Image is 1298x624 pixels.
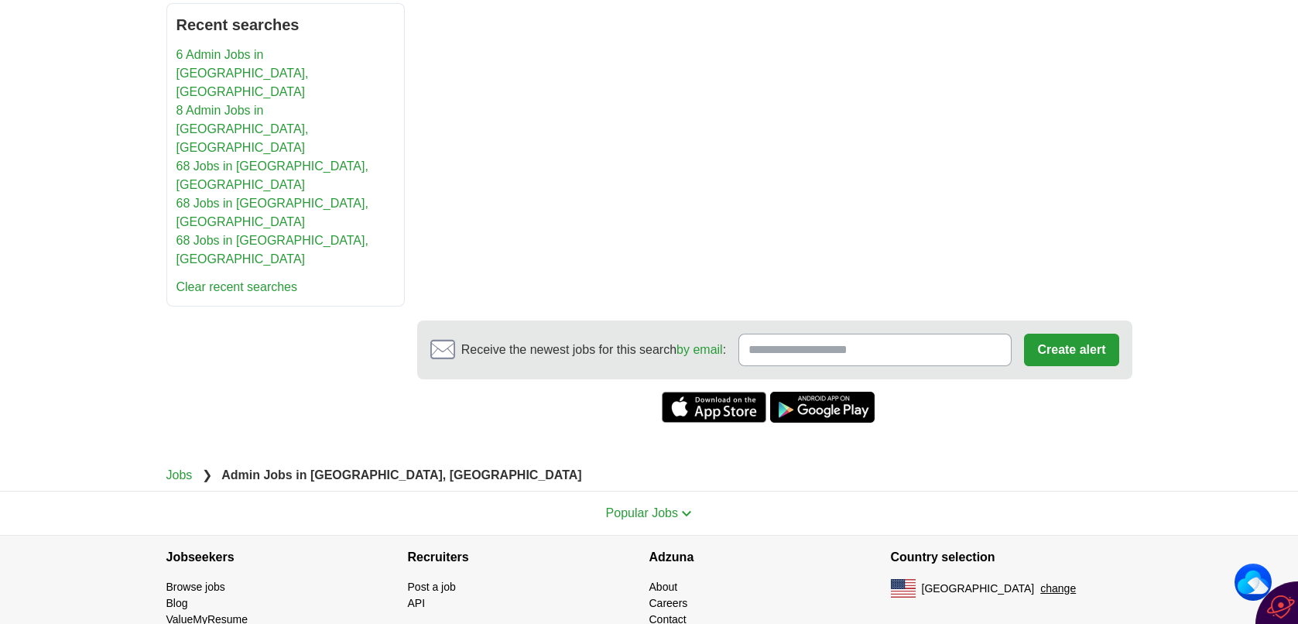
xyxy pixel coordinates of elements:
[1040,581,1076,597] button: change
[408,581,456,593] a: Post a job
[176,159,368,191] a: 68 Jobs in [GEOGRAPHIC_DATA], [GEOGRAPHIC_DATA]
[166,468,193,482] a: Jobs
[176,197,368,228] a: 68 Jobs in [GEOGRAPHIC_DATA], [GEOGRAPHIC_DATA]
[176,48,309,98] a: 6 Admin Jobs in [GEOGRAPHIC_DATA], [GEOGRAPHIC_DATA]
[681,510,692,517] img: toggle icon
[408,597,426,609] a: API
[461,341,726,359] span: Receive the newest jobs for this search :
[176,104,309,154] a: 8 Admin Jobs in [GEOGRAPHIC_DATA], [GEOGRAPHIC_DATA]
[606,506,678,519] span: Popular Jobs
[1024,334,1118,366] button: Create alert
[649,597,688,609] a: Careers
[176,13,395,36] h2: Recent searches
[176,280,298,293] a: Clear recent searches
[166,597,188,609] a: Blog
[891,579,916,598] img: US flag
[649,581,678,593] a: About
[770,392,875,423] a: Get the Android app
[891,536,1132,579] h4: Country selection
[922,581,1035,597] span: [GEOGRAPHIC_DATA]
[676,343,723,356] a: by email
[221,468,581,482] strong: Admin Jobs in [GEOGRAPHIC_DATA], [GEOGRAPHIC_DATA]
[176,234,368,266] a: 68 Jobs in [GEOGRAPHIC_DATA], [GEOGRAPHIC_DATA]
[662,392,766,423] a: Get the iPhone app
[166,581,225,593] a: Browse jobs
[202,468,212,482] span: ❯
